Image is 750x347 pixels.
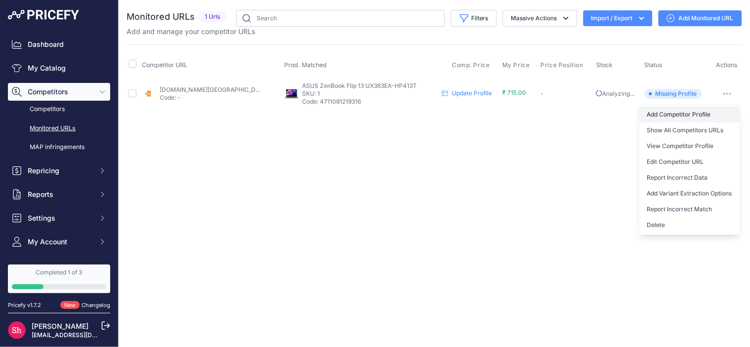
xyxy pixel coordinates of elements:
[716,61,738,69] span: Actions
[32,331,135,339] a: [EMAIL_ADDRESS][DOMAIN_NAME]
[502,61,532,69] button: My Price
[28,166,92,176] span: Repricing
[32,322,88,330] a: [PERSON_NAME]
[452,61,492,69] button: Comp. Price
[541,61,583,69] span: Price Position
[639,138,740,154] a: View Competitor Profile
[639,217,740,233] button: Delete
[451,10,497,27] button: Filters
[639,186,740,201] button: Add Variant Extraction Options
[645,89,702,99] span: Missing Profile
[596,61,613,69] span: Stock
[28,213,92,223] span: Settings
[8,10,79,20] img: Pricefy Logo
[541,61,585,69] button: Price Position
[82,302,110,308] a: Changelog
[142,61,187,69] span: Competitor URL
[639,107,740,122] a: Add Competitor Profile
[28,87,92,97] span: Competitors
[8,36,110,53] a: Dashboard
[8,83,110,101] button: Competitors
[8,101,110,118] a: Competitors
[8,301,41,309] div: Pricefy v1.7.2
[8,233,110,251] button: My Account
[303,98,439,106] p: Code: 4711081219316
[8,162,110,180] button: Repricing
[199,11,226,23] span: 1 Urls
[160,86,351,93] a: [DOMAIN_NAME][GEOGRAPHIC_DATA][URL][DEMOGRAPHIC_DATA]
[541,90,593,98] p: -
[60,301,80,309] span: New
[639,201,740,217] button: Report Incorrect Match
[502,61,530,69] span: My Price
[639,122,740,138] a: Show All Competitors URLs
[8,139,110,156] a: MAP infringements
[303,90,439,98] p: SKU: 1
[28,237,92,247] span: My Account
[659,10,742,26] a: Add Monitored URL
[303,82,417,89] span: ASUS ZenBook Flip 13 UX363EA-HP413T
[8,59,110,77] a: My Catalog
[236,10,445,27] input: Search
[502,89,526,96] span: ₹ 715.00
[127,10,195,24] h2: Monitored URLs
[583,10,653,26] button: Import / Export
[28,190,92,199] span: Reports
[285,61,327,69] span: Prod. Matched
[8,186,110,203] button: Reports
[452,61,490,69] span: Comp. Price
[452,89,492,97] a: Update Profile
[8,36,110,328] nav: Sidebar
[160,94,263,102] p: Code: -
[8,209,110,227] button: Settings
[8,120,110,137] a: Monitored URLs
[127,27,255,37] p: Add and manage your competitor URLs
[596,90,640,98] p: Analyzing...
[639,170,740,186] button: Report Incorrect Data
[645,61,663,69] span: Status
[503,10,577,27] button: Massive Actions
[8,265,110,293] a: Completed 1 of 3
[12,269,106,276] div: Completed 1 of 3
[639,154,740,170] a: Edit Competitor URL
